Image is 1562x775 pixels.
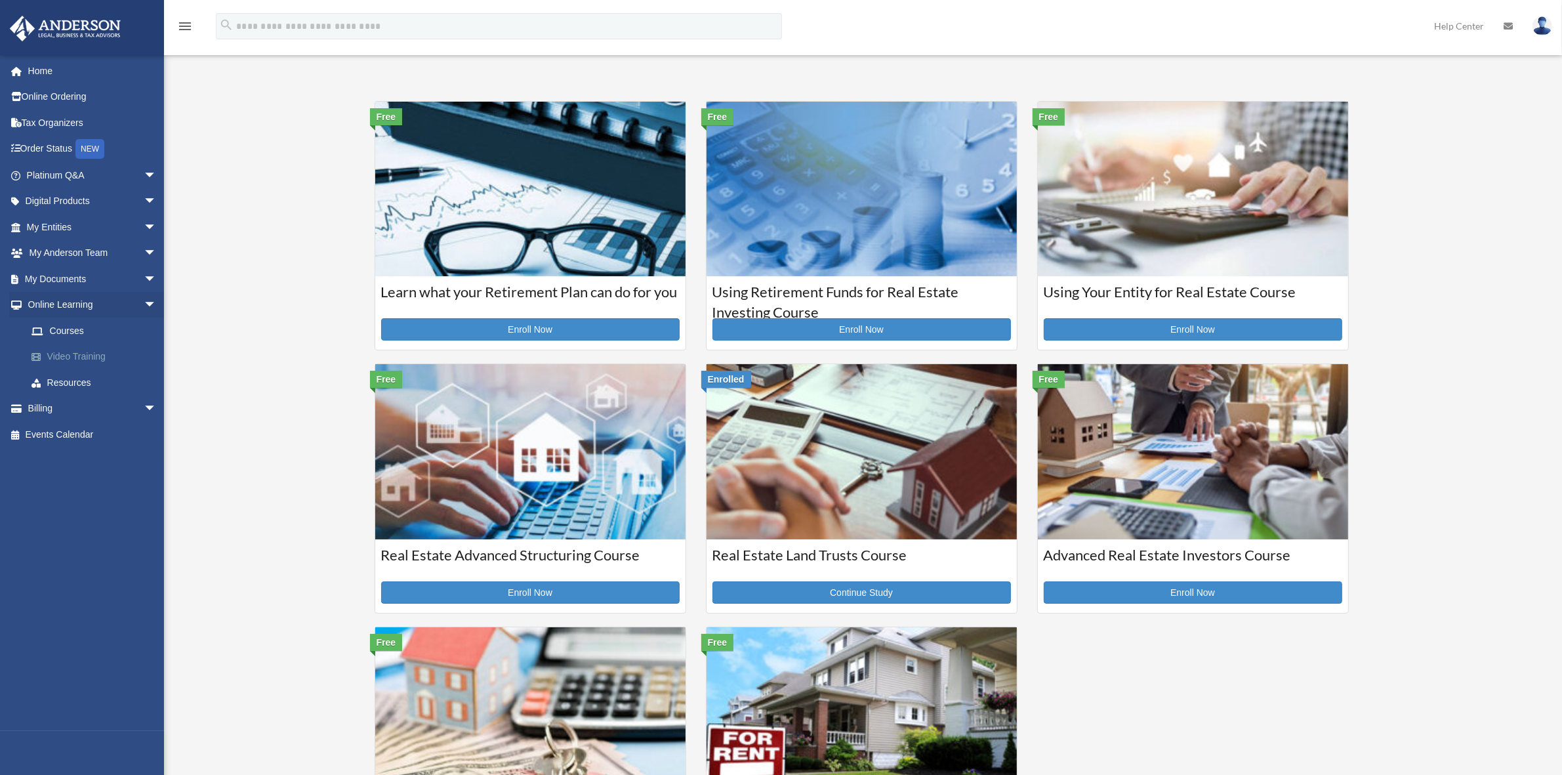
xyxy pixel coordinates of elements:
div: Free [370,108,403,125]
div: Free [370,371,403,388]
a: My Entitiesarrow_drop_down [9,214,176,240]
i: menu [177,18,193,34]
a: Order StatusNEW [9,136,176,163]
div: Enrolled [701,371,751,388]
span: arrow_drop_down [144,188,170,215]
h3: Real Estate Land Trusts Course [712,545,1011,578]
a: Tax Organizers [9,110,176,136]
div: Free [701,634,734,651]
span: arrow_drop_down [144,266,170,293]
a: Online Ordering [9,84,176,110]
a: Video Training [18,344,176,370]
span: arrow_drop_down [144,292,170,319]
a: menu [177,23,193,34]
span: arrow_drop_down [144,396,170,423]
img: User Pic [1532,16,1552,35]
h3: Real Estate Advanced Structuring Course [381,545,680,578]
a: Continue Study [712,581,1011,604]
h3: Using Retirement Funds for Real Estate Investing Course [712,282,1011,315]
a: Online Learningarrow_drop_down [9,292,176,318]
a: Platinum Q&Aarrow_drop_down [9,162,176,188]
a: Digital Productsarrow_drop_down [9,188,176,215]
a: Resources [18,369,176,396]
i: search [219,18,234,32]
div: Free [370,634,403,651]
a: Enroll Now [712,318,1011,341]
a: Enroll Now [1044,581,1342,604]
div: Free [1033,371,1065,388]
h3: Advanced Real Estate Investors Course [1044,545,1342,578]
div: NEW [75,139,104,159]
span: arrow_drop_down [144,214,170,241]
img: Anderson Advisors Platinum Portal [6,16,125,41]
div: Free [701,108,734,125]
a: My Anderson Teamarrow_drop_down [9,240,176,266]
a: Home [9,58,176,84]
a: Events Calendar [9,421,176,448]
div: Free [1033,108,1065,125]
span: arrow_drop_down [144,240,170,267]
a: Courses [18,318,170,344]
a: Billingarrow_drop_down [9,396,176,422]
a: Enroll Now [381,318,680,341]
h3: Using Your Entity for Real Estate Course [1044,282,1342,315]
a: Enroll Now [381,581,680,604]
h3: Learn what your Retirement Plan can do for you [381,282,680,315]
a: Enroll Now [1044,318,1342,341]
a: My Documentsarrow_drop_down [9,266,176,292]
span: arrow_drop_down [144,162,170,189]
